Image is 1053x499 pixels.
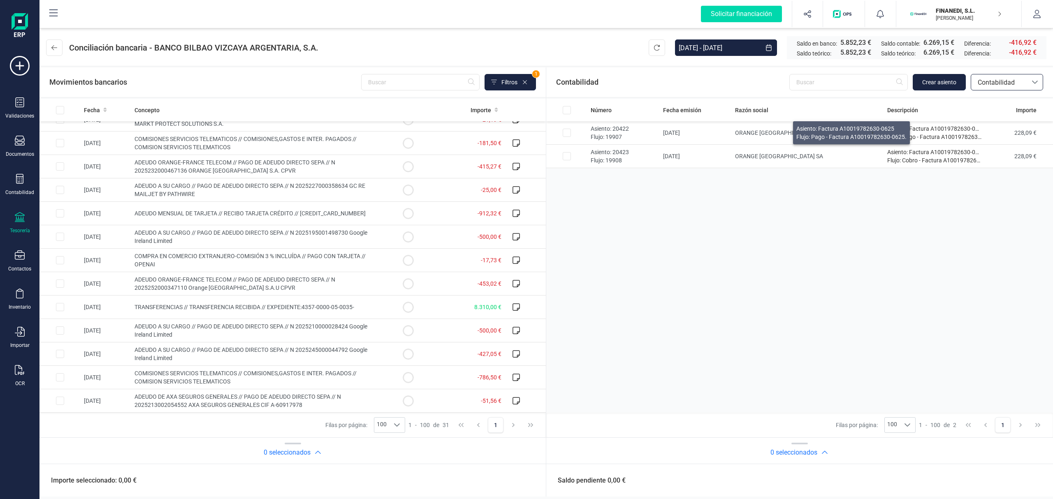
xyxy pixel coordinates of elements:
[56,397,64,405] div: Row Selected 3088890f-870f-46a2-852c-fbf8950f7112
[660,145,732,168] td: [DATE]
[5,189,34,196] div: Contabilidad
[56,162,64,171] div: Row Selected d20a53b8-48eb-43cd-ac49-8f5a9d860d2e
[135,136,357,150] span: COMISIONES SERVICIOS TELEMATICOS // COMISIONES,GASTOS E INTER. PAGADOS // COMISION SERVICIOS TELE...
[81,342,131,366] td: [DATE]
[944,421,950,429] span: de
[135,106,160,114] span: Concepto
[135,253,366,268] span: COMPRA EN COMERCIO EXTRANJERO-COMISIÓN 3 % INCLUÍDA // PAGO CON TARJETA // OPENAI
[10,227,30,234] div: Tesorería
[81,319,131,342] td: [DATE]
[563,129,571,137] div: Row Selected 3eb8f416-a109-4762-b102-70c304e7bf68
[56,373,64,381] div: Row Selected 7857fc7f-3a68-4901-8eb3-f9e260a9da62
[881,39,920,48] span: Saldo contable:
[797,49,831,58] span: Saldo teórico:
[591,156,656,164] p: Flujo: 19908
[478,233,501,240] span: -500,00 €
[591,125,656,133] p: Asiento: 20422
[1009,38,1037,48] span: -416,92 €
[828,1,860,27] button: Logo de OPS
[325,417,405,433] div: Filas por página:
[936,15,1002,21] p: [PERSON_NAME]
[56,186,64,194] div: Row Selected 032025ce-7305-4c0f-a764-9d383bd60333
[478,351,501,357] span: -427,05 €
[936,7,1002,15] p: FINANEDI, S.L.
[563,106,571,114] div: All items unselected
[964,49,991,58] span: Diferencia:
[887,156,982,164] p: Flujo: Cobro - Factura A10019782630-0625.
[135,370,357,385] span: COMISIONES SERVICIOS TELEMATICOS // COMISIONES,GASTOS E INTER. PAGADOS // COMISION SERVICIOS TELE...
[56,256,64,264] div: Row Selected 3d1fe65d-3cdf-4ed5-926a-b255474096c9
[12,13,28,39] img: Logo Finanedi
[660,121,732,145] td: [DATE]
[481,187,501,193] span: -25,00 €
[532,70,540,78] span: 1
[478,280,501,287] span: -453,02 €
[5,113,34,119] div: Validaciones
[909,5,928,23] img: FI
[1030,417,1046,433] button: Last Page
[485,74,536,90] button: Filtros
[887,148,982,156] p: Asiento: Factura A10019782630-0625
[691,1,792,27] button: Solicitar financiación
[81,296,131,319] td: [DATE]
[264,448,311,457] h2: 0 seleccionados
[887,106,918,114] span: Descripción
[15,380,25,387] div: OCR
[81,132,131,155] td: [DATE]
[81,366,131,389] td: [DATE]
[906,1,1011,27] button: FIFINANEDI, S.L.[PERSON_NAME]
[986,121,1053,145] td: 228,09 €
[923,48,954,58] span: 6.269,15 €
[135,210,366,217] span: ADEUDO MENSUAL DE TARJETA // RECIBO TARJETA CRÉDITO // [CREDIT_CARD_NUMBER]
[797,39,837,48] span: Saldo en banco:
[56,139,64,147] div: Row Selected d9c40406-46a9-4c47-b06e-8bd4da73ef9c
[1009,48,1037,58] span: -416,92 €
[701,6,782,22] div: Solicitar financiación
[478,327,501,334] span: -500,00 €
[840,38,871,48] span: 5.852,23 €
[374,418,389,432] span: 100
[478,374,501,381] span: -786,50 €
[56,233,64,241] div: Row Selected 6ae5ae91-8aa0-4bf0-82b0-9e5133ec8481
[836,417,916,433] div: Filas por página:
[81,249,131,272] td: [DATE]
[789,74,908,90] input: Buscar
[471,417,486,433] button: Previous Page
[81,202,131,225] td: [DATE]
[443,421,449,429] span: 31
[478,163,501,170] span: -415,27 €
[978,417,993,433] button: Previous Page
[506,417,521,433] button: Next Page
[56,209,64,217] div: Row Selected bed0f625-84df-4fce-8d66-9dafdd4f14e8
[135,304,354,310] span: TRANSFERENCIAS // TRANSFERENCIA RECIBIDA // EXPEDIENTE:4357-0000-05-0035-
[591,148,656,156] p: Asiento: 20423
[732,145,884,168] td: ORANGE [GEOGRAPHIC_DATA] SA
[56,280,64,288] div: Row Selected 86ca2b73-5141-48ac-93a0-b7b4c8df9762
[481,397,501,404] span: -51,56 €
[930,421,940,429] span: 100
[964,39,991,48] span: Diferencia:
[56,303,64,311] div: Row Selected c91b96c0-7498-415e-b754-b8b5488350a0
[81,389,131,413] td: [DATE]
[761,39,777,56] button: Choose Date
[591,133,656,141] p: Flujo: 19907
[135,347,367,361] span: ADEUDO A SU CARGO // PAGO DE ADEUDO DIRECTO SEPA // N 2025245000044792 Google Ireland Limited
[986,145,1053,168] td: 228,09 €
[919,421,956,429] div: -
[6,151,34,157] div: Documentos
[1016,106,1037,114] span: Importe
[433,421,439,429] span: de
[591,106,612,114] span: Número
[887,125,982,133] p: Asiento: Factura A10019782630-0625
[84,106,100,114] span: Fecha
[408,421,449,429] div: -
[960,417,976,433] button: First Page
[9,304,31,310] div: Inventario
[56,350,64,358] div: Row Selected 130ac851-d9c5-4bc5-bff4-d95f196ae5ef
[471,106,491,114] span: Importe
[974,78,1024,88] span: Contabilidad
[953,421,956,429] span: 2
[488,417,503,433] button: Page 1
[663,106,701,114] span: Fecha emisión
[56,106,64,114] div: All items unselected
